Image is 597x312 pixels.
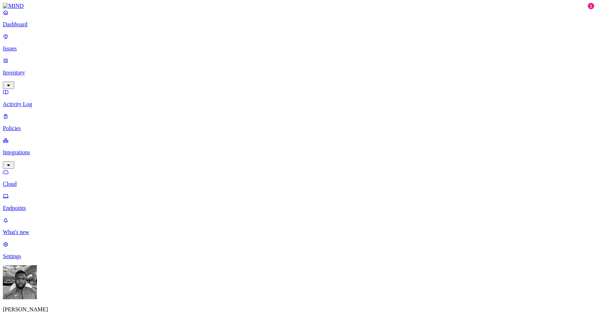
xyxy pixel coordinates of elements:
[3,181,594,187] p: Cloud
[3,125,594,132] p: Policies
[3,57,594,88] a: Inventory
[3,89,594,107] a: Activity Log
[588,3,594,9] div: 1
[3,137,594,168] a: Integrations
[3,3,24,9] img: MIND
[3,205,594,211] p: Endpoints
[3,265,37,299] img: Cameron White
[3,149,594,156] p: Integrations
[3,45,594,52] p: Issues
[3,241,594,260] a: Settings
[3,101,594,107] p: Activity Log
[3,217,594,235] a: What's new
[3,69,594,76] p: Inventory
[3,21,594,28] p: Dashboard
[3,9,594,28] a: Dashboard
[3,33,594,52] a: Issues
[3,169,594,187] a: Cloud
[3,113,594,132] a: Policies
[3,193,594,211] a: Endpoints
[3,253,594,260] p: Settings
[3,229,594,235] p: What's new
[3,3,594,9] a: MIND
